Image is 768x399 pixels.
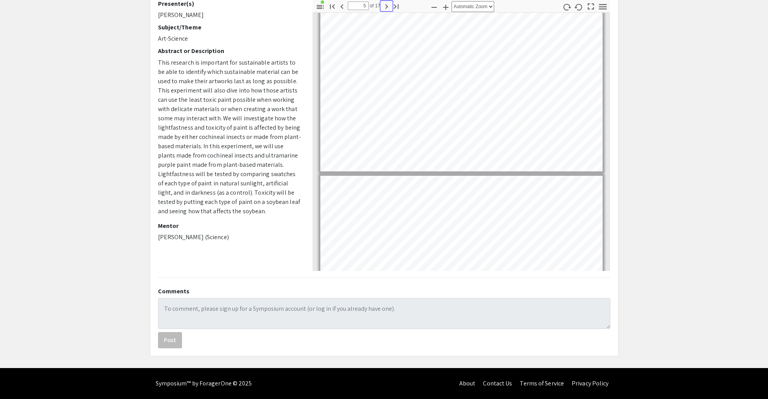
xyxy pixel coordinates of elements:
button: Zoom Out [428,1,441,12]
h2: Comments [158,288,610,295]
button: Go to First Page [326,0,339,12]
button: Post [158,332,182,348]
button: Rotate Clockwise [560,1,573,12]
h2: Subject/Theme [158,24,301,31]
div: Page 5 [317,9,606,175]
button: Toggle Sidebar (document contains outline/attachments/layers) [314,1,327,12]
select: Zoom [452,1,494,12]
a: About [459,379,476,387]
button: Tools [596,1,609,12]
h2: Mentor [158,222,301,229]
p: [PERSON_NAME] [158,10,301,20]
span: This research is important for sustainable artists to be able to identify which sustainable mater... [158,58,301,215]
iframe: Chat [6,364,33,393]
button: Next Page [380,0,393,12]
h2: Abstract or Description [158,47,301,55]
p: Art-Science [158,34,301,43]
p: [PERSON_NAME] (Science) [158,233,301,242]
a: Privacy Policy [572,379,608,387]
div: Page 6 [317,172,606,338]
a: Terms of Service [520,379,564,387]
div: Symposium™ by ForagerOne © 2025 [156,368,252,399]
a: Contact Us [483,379,512,387]
button: Zoom In [439,1,452,12]
span: of 17 [369,2,381,10]
input: Page [348,2,369,10]
button: Go to Last Page [390,0,403,12]
button: Previous Page [335,0,349,12]
button: Rotate Counterclockwise [572,1,585,12]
